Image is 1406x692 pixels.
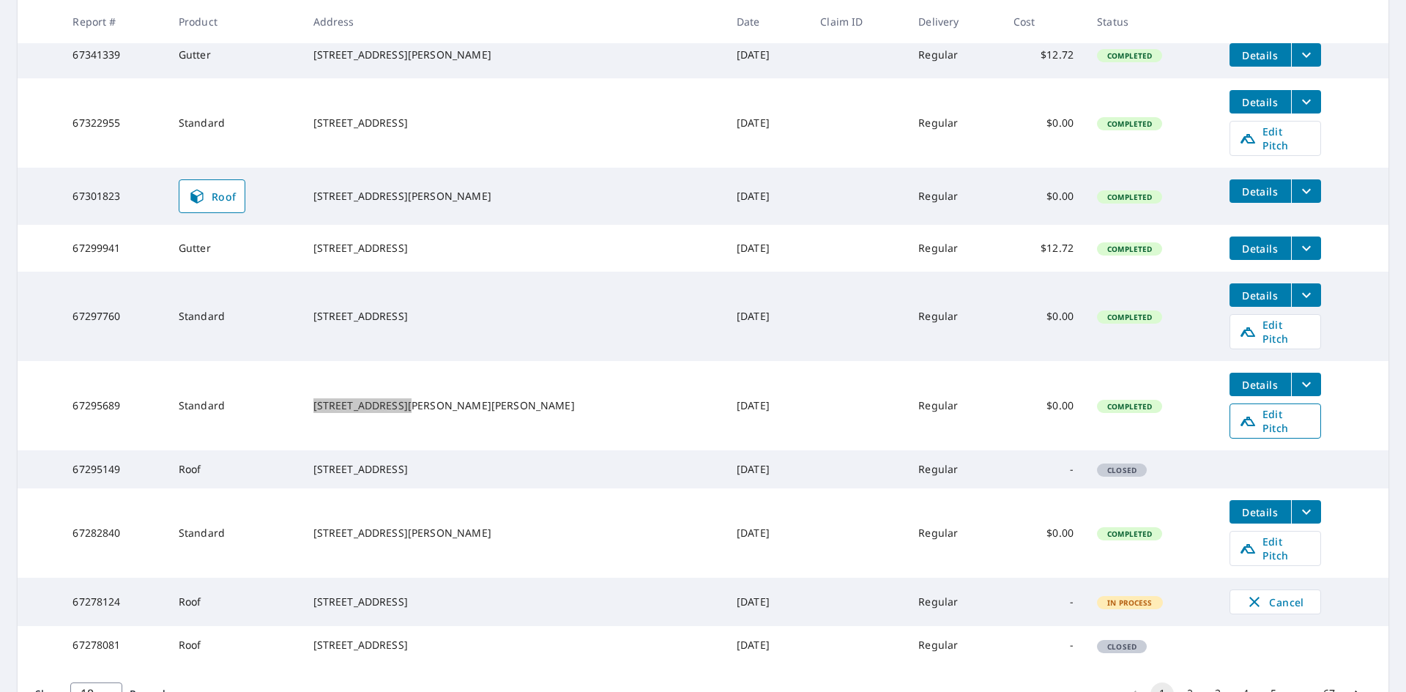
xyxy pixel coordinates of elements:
[1002,578,1085,626] td: -
[1098,529,1161,539] span: Completed
[1230,373,1291,396] button: detailsBtn-67295689
[1230,237,1291,260] button: detailsBtn-67299941
[1098,312,1161,322] span: Completed
[907,168,1002,225] td: Regular
[61,361,166,450] td: 67295689
[1098,119,1161,129] span: Completed
[61,78,166,168] td: 67322955
[1002,488,1085,578] td: $0.00
[907,31,1002,78] td: Regular
[1239,318,1312,346] span: Edit Pitch
[1238,185,1282,198] span: Details
[1230,283,1291,307] button: detailsBtn-67297760
[1002,31,1085,78] td: $12.72
[1239,124,1312,152] span: Edit Pitch
[1239,407,1312,435] span: Edit Pitch
[313,189,713,204] div: [STREET_ADDRESS][PERSON_NAME]
[61,272,166,361] td: 67297760
[167,361,302,450] td: Standard
[313,116,713,130] div: [STREET_ADDRESS]
[907,78,1002,168] td: Regular
[167,578,302,626] td: Roof
[1002,626,1085,664] td: -
[725,578,808,626] td: [DATE]
[167,78,302,168] td: Standard
[1230,531,1321,566] a: Edit Pitch
[313,48,713,62] div: [STREET_ADDRESS][PERSON_NAME]
[1239,535,1312,562] span: Edit Pitch
[1002,361,1085,450] td: $0.00
[725,78,808,168] td: [DATE]
[313,462,713,477] div: [STREET_ADDRESS]
[61,578,166,626] td: 67278124
[313,241,713,256] div: [STREET_ADDRESS]
[1238,242,1282,256] span: Details
[1238,289,1282,302] span: Details
[1098,598,1161,608] span: In Process
[1002,225,1085,272] td: $12.72
[179,179,246,213] a: Roof
[1238,378,1282,392] span: Details
[1098,192,1161,202] span: Completed
[1291,237,1321,260] button: filesDropdownBtn-67299941
[907,450,1002,488] td: Regular
[907,578,1002,626] td: Regular
[1238,95,1282,109] span: Details
[1245,593,1306,611] span: Cancel
[1291,283,1321,307] button: filesDropdownBtn-67297760
[907,272,1002,361] td: Regular
[61,450,166,488] td: 67295149
[1230,403,1321,439] a: Edit Pitch
[1098,51,1161,61] span: Completed
[907,626,1002,664] td: Regular
[1230,314,1321,349] a: Edit Pitch
[167,450,302,488] td: Roof
[188,187,237,205] span: Roof
[907,361,1002,450] td: Regular
[1291,90,1321,114] button: filesDropdownBtn-67322955
[313,398,713,413] div: [STREET_ADDRESS][PERSON_NAME][PERSON_NAME]
[1291,373,1321,396] button: filesDropdownBtn-67295689
[313,595,713,609] div: [STREET_ADDRESS]
[1230,589,1321,614] button: Cancel
[1230,121,1321,156] a: Edit Pitch
[167,225,302,272] td: Gutter
[313,309,713,324] div: [STREET_ADDRESS]
[1002,450,1085,488] td: -
[1291,43,1321,67] button: filesDropdownBtn-67341339
[907,225,1002,272] td: Regular
[1238,505,1282,519] span: Details
[1098,401,1161,412] span: Completed
[1098,244,1161,254] span: Completed
[167,626,302,664] td: Roof
[1291,179,1321,203] button: filesDropdownBtn-67301823
[725,168,808,225] td: [DATE]
[1230,500,1291,524] button: detailsBtn-67282840
[907,488,1002,578] td: Regular
[1002,78,1085,168] td: $0.00
[1098,641,1145,652] span: Closed
[167,488,302,578] td: Standard
[61,488,166,578] td: 67282840
[1230,179,1291,203] button: detailsBtn-67301823
[61,225,166,272] td: 67299941
[313,638,713,652] div: [STREET_ADDRESS]
[1230,90,1291,114] button: detailsBtn-67322955
[167,31,302,78] td: Gutter
[725,626,808,664] td: [DATE]
[725,225,808,272] td: [DATE]
[61,168,166,225] td: 67301823
[1238,48,1282,62] span: Details
[725,361,808,450] td: [DATE]
[725,272,808,361] td: [DATE]
[1002,272,1085,361] td: $0.00
[725,31,808,78] td: [DATE]
[61,626,166,664] td: 67278081
[725,450,808,488] td: [DATE]
[1291,500,1321,524] button: filesDropdownBtn-67282840
[1002,168,1085,225] td: $0.00
[61,31,166,78] td: 67341339
[313,526,713,540] div: [STREET_ADDRESS][PERSON_NAME]
[167,272,302,361] td: Standard
[1098,465,1145,475] span: Closed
